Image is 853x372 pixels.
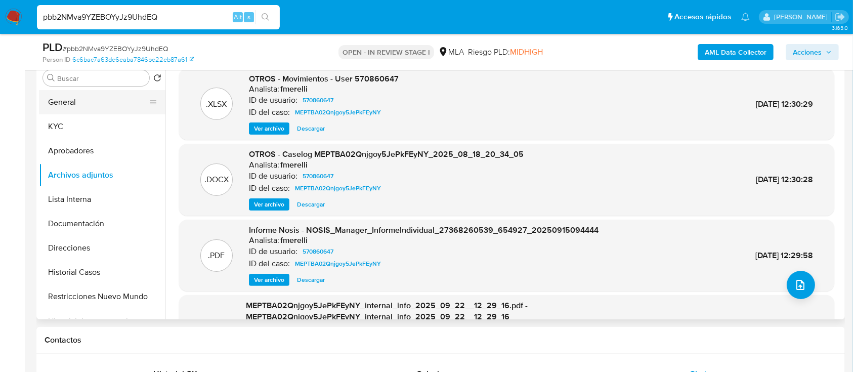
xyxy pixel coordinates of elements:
[249,274,289,286] button: Ver archivo
[249,246,297,257] p: ID de usuario:
[63,44,168,54] span: # pbb2NMva9YZEBOYyJz9UhdEQ
[208,250,225,261] p: .PDF
[835,12,845,22] a: Salir
[47,74,55,82] button: Buscar
[249,198,289,211] button: Ver archivo
[246,300,528,322] span: MEPTBA02Qnjgoy5JePkFEyNY_internal_info_2025_09_22__12_29_16.pdf - MEPTBA02Qnjgoy5JePkFEyNY_intern...
[303,170,333,182] span: 570860647
[39,139,165,163] button: Aprobadores
[42,39,63,55] b: PLD
[249,224,599,236] span: Informe Nosis - NOSIS_Manager_InformeIndividual_27368260539_654927_20250915094444
[338,45,434,59] p: OPEN - IN REVIEW STAGE I
[206,99,227,110] p: .XLSX
[298,170,337,182] a: 570860647
[57,74,145,83] input: Buscar
[42,55,70,64] b: Person ID
[280,160,308,170] h6: fmerelli
[292,274,330,286] button: Descargar
[39,163,165,187] button: Archivos adjuntos
[249,235,279,245] p: Analista:
[249,122,289,135] button: Ver archivo
[298,94,337,106] a: 570860647
[298,245,337,258] a: 570860647
[295,182,381,194] span: MEPTBA02Qnjgoy5JePkFEyNY
[249,73,399,85] span: OTROS - Movimientos - User 570860647
[291,106,385,118] a: MEPTBA02Qnjgoy5JePkFEyNY
[303,245,333,258] span: 570860647
[741,13,750,21] a: Notificaciones
[255,10,276,24] button: search-icon
[438,47,464,58] div: MLA
[291,182,385,194] a: MEPTBA02Qnjgoy5JePkFEyNY
[510,46,543,58] span: MIDHIGH
[291,258,385,270] a: MEPTBA02Qnjgoy5JePkFEyNY
[39,212,165,236] button: Documentación
[204,174,229,185] p: .DOCX
[468,47,543,58] span: Riesgo PLD:
[39,260,165,284] button: Historial Casos
[774,12,831,22] p: florencia.merelli@mercadolibre.com
[72,55,194,64] a: 6c6bac7a63de6eaba7846be22eb87a61
[254,123,284,134] span: Ver archivo
[249,148,524,160] span: OTROS - Caselog MEPTBA02Qnjgoy5JePkFEyNY_2025_08_18_20_34_05
[786,44,839,60] button: Acciones
[793,44,822,60] span: Acciones
[295,106,381,118] span: MEPTBA02Qnjgoy5JePkFEyNY
[249,95,297,105] p: ID de usuario:
[280,235,308,245] h6: fmerelli
[705,44,766,60] b: AML Data Collector
[39,114,165,139] button: KYC
[45,335,837,345] h1: Contactos
[756,174,813,185] span: [DATE] 12:30:28
[254,199,284,210] span: Ver archivo
[674,12,731,22] span: Accesos rápidos
[249,160,279,170] p: Analista:
[292,122,330,135] button: Descargar
[247,12,250,22] span: s
[249,84,279,94] p: Analista:
[280,84,308,94] h6: fmerelli
[303,94,333,106] span: 570860647
[297,123,325,134] span: Descargar
[297,199,325,210] span: Descargar
[249,107,290,117] p: ID del caso:
[787,271,815,299] button: upload-file
[39,90,157,114] button: General
[832,24,848,32] span: 3.163.0
[39,284,165,309] button: Restricciones Nuevo Mundo
[254,275,284,285] span: Ver archivo
[39,187,165,212] button: Lista Interna
[292,198,330,211] button: Descargar
[39,236,165,260] button: Direcciones
[234,12,242,22] span: Alt
[37,11,280,24] input: Buscar usuario o caso...
[295,258,381,270] span: MEPTBA02Qnjgoy5JePkFEyNY
[755,250,813,261] span: [DATE] 12:29:58
[249,183,290,193] p: ID del caso:
[297,275,325,285] span: Descargar
[756,98,813,110] span: [DATE] 12:30:29
[153,74,161,85] button: Volver al orden por defecto
[249,171,297,181] p: ID de usuario:
[698,44,774,60] button: AML Data Collector
[249,259,290,269] p: ID del caso:
[39,309,165,333] button: Historial de conversaciones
